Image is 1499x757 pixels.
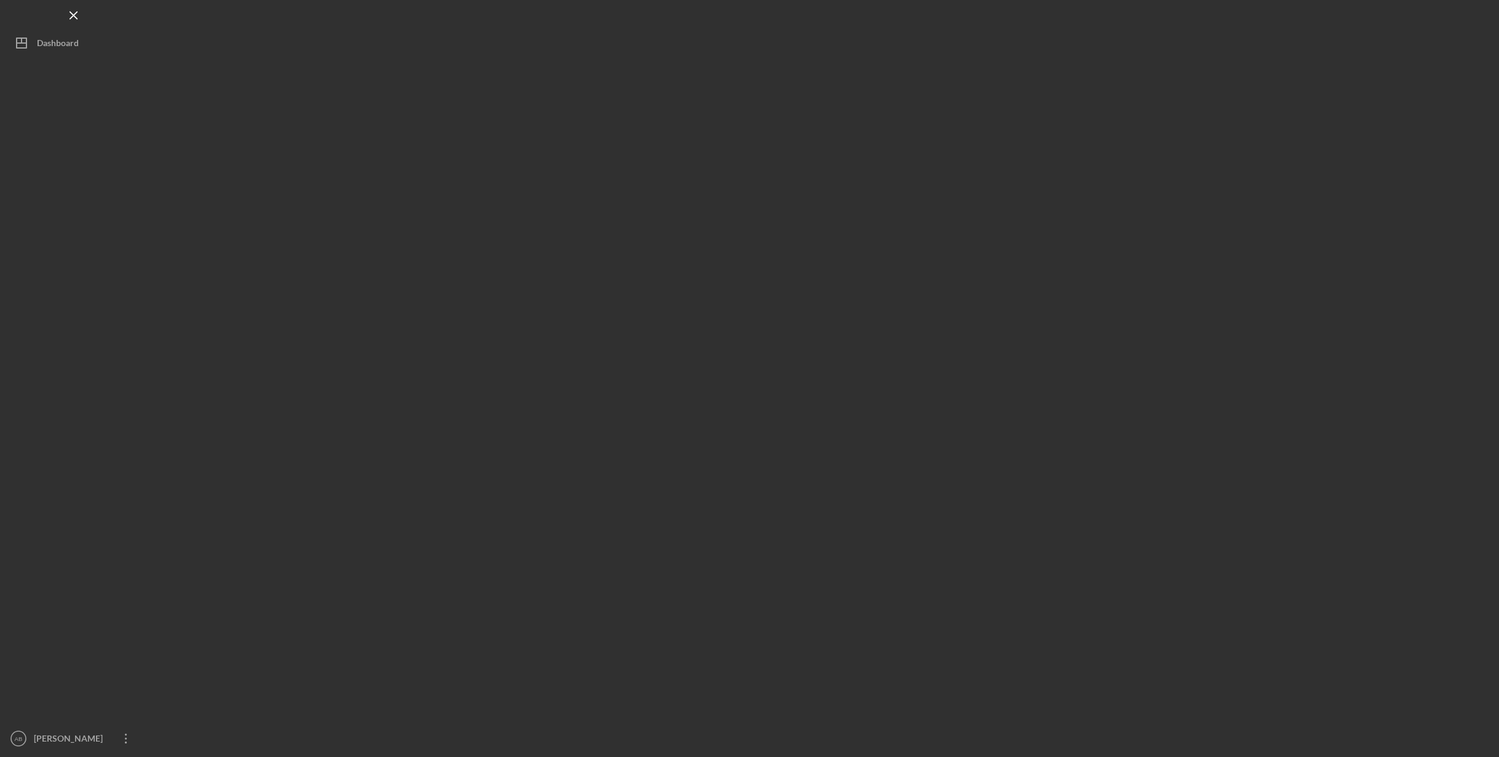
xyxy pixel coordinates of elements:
[6,726,141,751] button: AB[PERSON_NAME]
[37,31,79,58] div: Dashboard
[31,726,111,754] div: [PERSON_NAME]
[15,735,23,742] text: AB
[6,31,141,55] button: Dashboard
